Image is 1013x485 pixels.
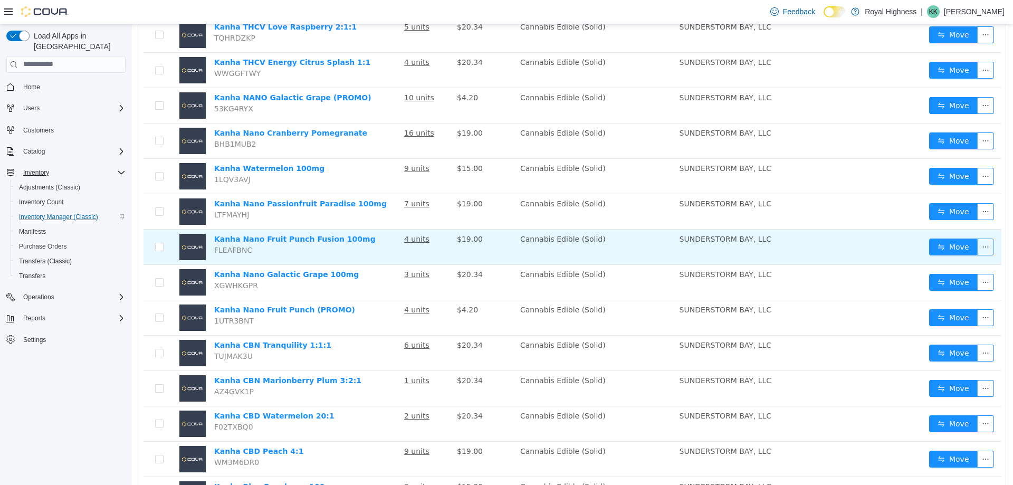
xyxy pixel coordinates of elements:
[47,174,74,201] img: Kanha Nano Passionfruit Paradise 100mg placeholder
[47,210,74,236] img: Kanha Nano Fruit Punch Fusion 100mg placeholder
[548,281,640,290] span: SUNDERSTORM BAY, LLC
[47,245,74,271] img: Kanha Nano Galactic Grape 100mg placeholder
[845,214,862,231] button: icon: ellipsis
[15,211,126,223] span: Inventory Manager (Classic)
[325,458,351,467] span: $15.00
[845,391,862,408] button: icon: ellipsis
[384,382,543,417] td: Cannabis Edible (Solid)
[82,246,227,254] a: Kanha Nano Galactic Grape 100mg
[272,69,302,78] u: 10 units
[19,334,50,346] a: Settings
[548,317,640,325] span: SUNDERSTORM BAY, LLC
[2,165,130,180] button: Inventory
[325,281,346,290] span: $4.20
[384,135,543,170] td: Cannabis Edible (Solid)
[19,291,126,303] span: Operations
[19,291,59,303] button: Operations
[845,37,862,54] button: icon: ellipsis
[15,211,102,223] a: Inventory Manager (Classic)
[845,426,862,443] button: icon: ellipsis
[797,285,846,302] button: icon: swapMove
[548,175,640,184] span: SUNDERSTORM BAY, LLC
[19,242,67,251] span: Purchase Orders
[797,214,846,231] button: icon: swapMove
[19,213,98,221] span: Inventory Manager (Classic)
[325,423,351,431] span: $19.00
[47,316,74,342] img: Kanha CBN Tranquility 1:1:1 placeholder
[2,101,130,116] button: Users
[548,246,640,254] span: SUNDERSTORM BAY, LLC
[23,336,46,344] span: Settings
[548,458,640,467] span: SUNDERSTORM BAY, LLC
[797,2,846,19] button: icon: swapMove
[548,423,640,431] span: SUNDERSTORM BAY, LLC
[15,225,50,238] a: Manifests
[384,28,543,64] td: Cannabis Edible (Solid)
[272,175,298,184] u: 7 units
[325,69,346,78] span: $4.20
[82,292,122,301] span: 1UTR3BNT
[325,211,351,219] span: $19.00
[797,37,846,54] button: icon: swapMove
[19,257,72,265] span: Transfers (Classic)
[23,147,45,156] span: Catalog
[272,352,298,360] u: 1 units
[272,211,298,219] u: 4 units
[82,104,235,113] a: Kanha Nano Cranberry Pomegranate
[11,195,130,210] button: Inventory Count
[47,386,74,413] img: Kanha CBD Watermelon 20:1 placeholder
[82,9,123,18] span: TQHRDZKP
[82,69,240,78] a: Kanha NANO Galactic Grape (PROMO)
[21,6,69,17] img: Cova
[272,34,298,42] u: 4 units
[47,33,74,59] img: Kanha THCV Energy Citrus Splash 1:1 placeholder
[845,285,862,302] button: icon: ellipsis
[797,179,846,196] button: icon: swapMove
[11,210,130,224] button: Inventory Manager (Classic)
[15,270,50,282] a: Transfers
[19,272,45,280] span: Transfers
[19,333,126,346] span: Settings
[15,196,68,208] a: Inventory Count
[272,246,298,254] u: 3 units
[384,205,543,241] td: Cannabis Edible (Solid)
[82,328,121,336] span: TUJMAK3U
[384,347,543,382] td: Cannabis Edible (Solid)
[944,5,1005,18] p: [PERSON_NAME]
[797,391,846,408] button: icon: swapMove
[325,387,351,396] span: $20.34
[384,170,543,205] td: Cannabis Edible (Solid)
[19,81,44,93] a: Home
[797,108,846,125] button: icon: swapMove
[797,250,846,267] button: icon: swapMove
[929,5,938,18] span: KK
[845,73,862,90] button: icon: ellipsis
[548,211,640,219] span: SUNDERSTORM BAY, LLC
[845,320,862,337] button: icon: ellipsis
[384,241,543,276] td: Cannabis Edible (Solid)
[23,104,40,112] span: Users
[2,311,130,326] button: Reports
[47,103,74,130] img: Kanha Nano Cranberry Pomegranate placeholder
[845,108,862,125] button: icon: ellipsis
[548,104,640,113] span: SUNDERSTORM BAY, LLC
[82,458,206,467] a: Kanha Blue Raspberry 100mg
[15,255,126,268] span: Transfers (Classic)
[11,180,130,195] button: Adjustments (Classic)
[2,290,130,305] button: Operations
[82,222,120,230] span: FLEAFBNC
[47,280,74,307] img: Kanha Nano Fruit Punch (PROMO) placeholder
[82,211,244,219] a: Kanha Nano Fruit Punch Fusion 100mg
[548,352,640,360] span: SUNDERSTORM BAY, LLC
[548,34,640,42] span: SUNDERSTORM BAY, LLC
[11,239,130,254] button: Purchase Orders
[15,240,126,253] span: Purchase Orders
[384,99,543,135] td: Cannabis Edible (Solid)
[384,64,543,99] td: Cannabis Edible (Solid)
[47,422,74,448] img: Kanha CBD Peach 4:1 placeholder
[797,144,846,160] button: icon: swapMove
[23,83,40,91] span: Home
[384,276,543,311] td: Cannabis Edible (Solid)
[845,250,862,267] button: icon: ellipsis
